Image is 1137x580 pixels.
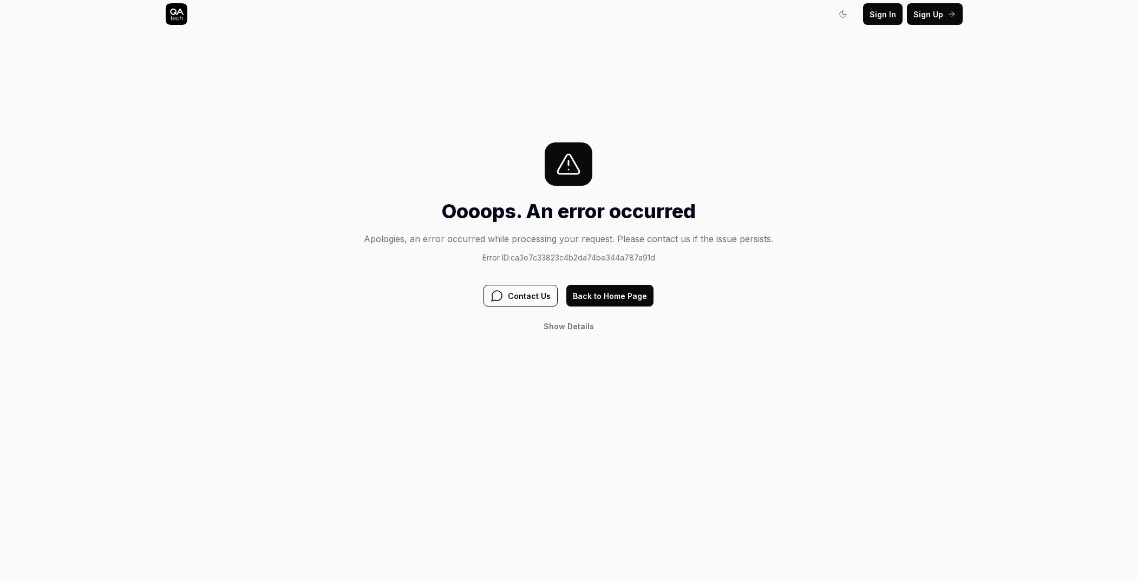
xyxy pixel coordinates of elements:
[483,285,558,307] button: Contact Us
[913,9,943,20] span: Sign Up
[544,322,565,331] span: Show
[364,252,773,263] p: Error ID: ca3e7c33823c4b2da74be344a787a91d
[567,322,594,331] span: Details
[863,3,903,25] button: Sign In
[907,3,963,25] button: Sign Up
[566,285,654,307] button: Back to Home Page
[364,232,773,245] p: Apologies, an error occurred while processing your request. Please contact us if the issue persists.
[537,315,600,337] button: Show Details
[870,9,896,20] span: Sign In
[364,197,773,226] h1: Oooops. An error occurred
